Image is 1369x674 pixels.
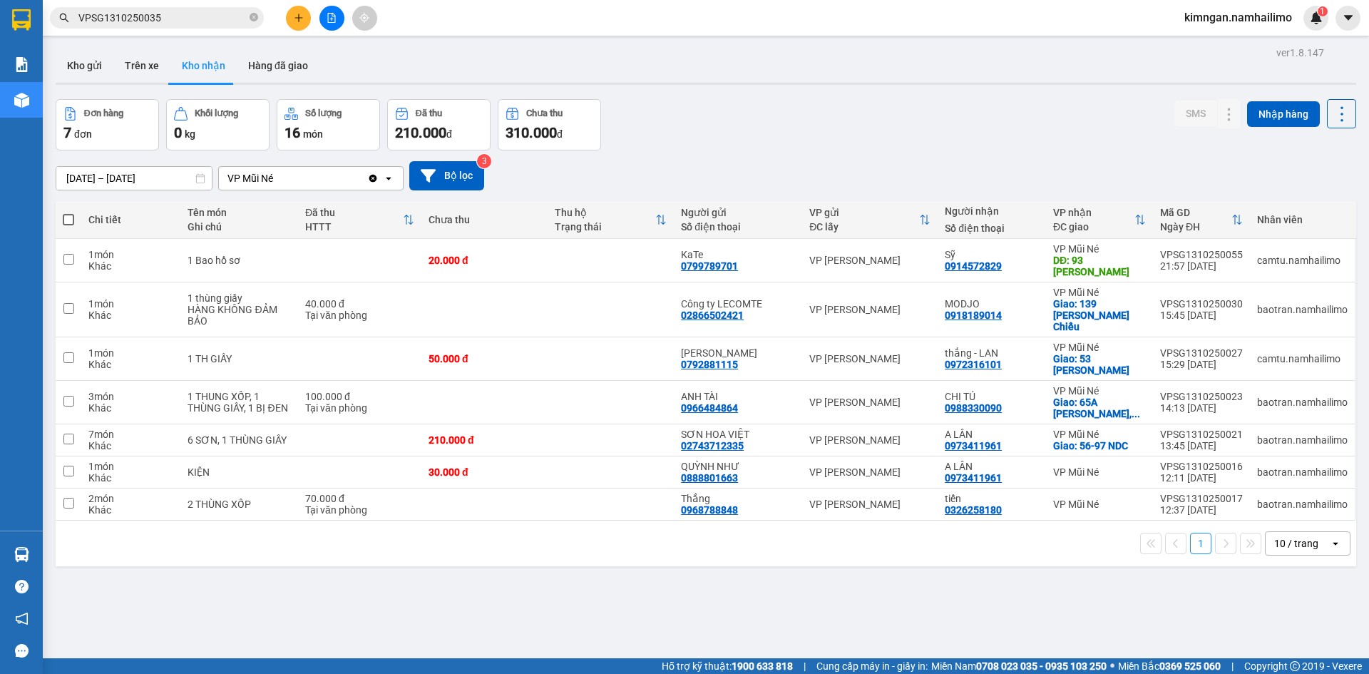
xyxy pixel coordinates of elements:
span: 0 [174,124,182,141]
div: VP Mũi Né [1053,466,1146,478]
span: 16 [284,124,300,141]
div: 0918189014 [945,310,1002,321]
img: warehouse-icon [14,93,29,108]
div: Công ty LECOMTE [681,298,795,310]
div: Sỹ [945,249,1039,260]
div: Chưa thu [526,108,563,118]
span: kg [185,128,195,140]
div: Khác [88,260,173,272]
div: Ghi chú [188,221,291,233]
div: VPSG1310250027 [1160,347,1243,359]
div: Khối lượng [195,108,238,118]
div: 1 món [88,347,173,359]
button: file-add [319,6,344,31]
div: ĐC lấy [809,221,919,233]
div: 02743712335 [681,440,744,451]
div: Số lượng [305,108,342,118]
div: DĐ: 93 NGUYỄN ĐÌNH CHIỂU [1053,255,1146,277]
div: VP Mũi Né [227,171,273,185]
img: icon-new-feature [1310,11,1323,24]
div: 0973411961 [945,440,1002,451]
span: search [59,13,69,23]
div: VPSG1310250016 [1160,461,1243,472]
div: 0326258180 [945,504,1002,516]
div: 15:29 [DATE] [1160,359,1243,370]
div: VPSG1310250055 [1160,249,1243,260]
span: close-circle [250,11,258,25]
span: 210.000 [395,124,446,141]
span: copyright [1290,661,1300,671]
div: Ngày ĐH [1160,221,1231,233]
img: logo-vxr [12,9,31,31]
svg: open [1330,538,1341,549]
button: Số lượng16món [277,99,380,150]
span: 1 [1320,6,1325,16]
div: 14:13 [DATE] [1160,402,1243,414]
div: baotran.namhailimo [1257,499,1348,510]
div: Tại văn phòng [305,402,414,414]
button: aim [352,6,377,31]
div: Khác [88,472,173,484]
div: 2 món [88,493,173,504]
div: VP [PERSON_NAME] [809,499,930,510]
div: 210.000 đ [429,434,540,446]
div: ver 1.8.147 [1276,45,1324,61]
div: baotran.namhailimo [1257,434,1348,446]
div: baotran.namhailimo [1257,466,1348,478]
div: VP [PERSON_NAME] [809,255,930,266]
div: 1 THUNG XỐP, 1 THÙNG GIẤY, 1 BỊ ĐEN [188,391,291,414]
div: 0972316101 [945,359,1002,370]
div: Khác [88,440,173,451]
button: Kho nhận [170,48,237,83]
div: Khác [88,402,173,414]
div: Người gửi [681,207,795,218]
div: 0799789701 [681,260,738,272]
span: close-circle [250,13,258,21]
strong: 0708 023 035 - 0935 103 250 [976,660,1107,672]
div: Khác [88,359,173,370]
div: Thu hộ [555,207,655,218]
button: Nhập hàng [1247,101,1320,127]
div: Khác [88,504,173,516]
div: 30.000 đ [429,466,540,478]
div: 1 thùng giấy [188,292,291,304]
div: 10 / trang [1274,536,1318,551]
span: | [1231,658,1234,674]
span: question-circle [15,580,29,593]
button: plus [286,6,311,31]
div: VP [PERSON_NAME] [809,466,930,478]
span: aim [359,13,369,23]
div: 40.000 đ [305,298,414,310]
span: Hỗ trợ kỹ thuật: [662,658,793,674]
div: baotran.namhailimo [1257,304,1348,315]
div: VP Mũi Né [1053,499,1146,510]
div: 0966484864 [681,402,738,414]
div: 15:45 [DATE] [1160,310,1243,321]
button: Kho gửi [56,48,113,83]
div: VP gửi [809,207,919,218]
div: 0973411961 [945,472,1002,484]
button: Đơn hàng7đơn [56,99,159,150]
div: 02866502421 [681,310,744,321]
div: 0888801663 [681,472,738,484]
div: KIỆN [188,466,291,478]
div: camtu.namhailimo [1257,353,1348,364]
div: HÀNG KHÔNG ĐẢM BẢO [188,304,291,327]
div: VP Mũi Né [1053,429,1146,440]
div: Chi tiết [88,214,173,225]
input: Tìm tên, số ĐT hoặc mã đơn [78,10,247,26]
button: SMS [1174,101,1217,126]
span: Cung cấp máy in - giấy in: [816,658,928,674]
div: Giao: 56-97 NDC [1053,440,1146,451]
div: 1 món [88,461,173,472]
span: đơn [74,128,92,140]
div: VP Mũi Né [1053,243,1146,255]
sup: 3 [477,154,491,168]
div: Giao: 53 NGUYỄN ĐÌNH CHIỂU [1053,353,1146,376]
div: Đơn hàng [84,108,123,118]
div: Trạng thái [555,221,655,233]
div: Người nhận [945,205,1039,217]
div: Thắng [681,493,795,504]
div: VPSG1310250021 [1160,429,1243,440]
div: 0968788848 [681,504,738,516]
